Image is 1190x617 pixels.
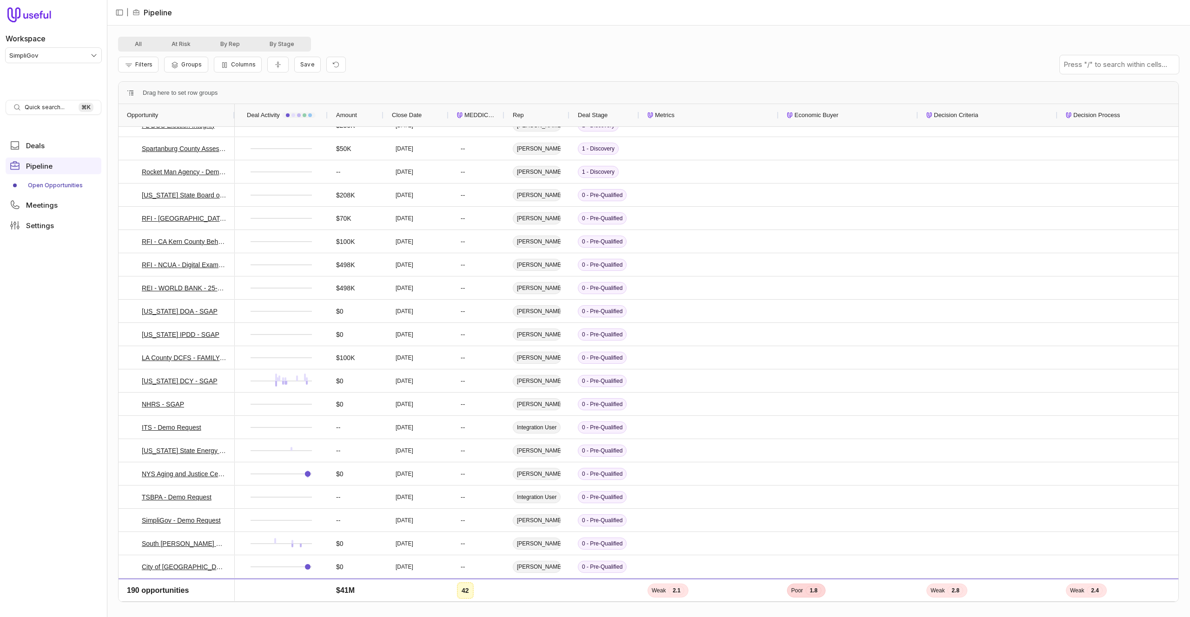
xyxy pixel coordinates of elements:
[142,259,226,270] a: RFI - NCUA - Digital Examination RFI
[336,399,344,410] div: $0
[934,110,978,121] span: Decision Criteria
[513,491,561,503] span: Integration User
[143,87,218,98] span: Drag here to set row groups
[513,212,561,224] span: [PERSON_NAME]
[1066,104,1189,126] div: Decision Process
[142,236,226,247] a: RFI - CA Kern County Behavioral Health and Recovery Services - [DATE]
[336,306,344,317] div: $0
[336,213,351,224] div: $70K
[336,468,344,479] div: $0
[118,57,159,72] button: Filter Pipeline
[142,422,201,433] a: ITS - Demo Request
[578,445,627,457] span: 0 - Pre-Qualified
[461,236,465,247] div: --
[205,39,255,50] button: By Rep
[648,104,770,126] div: Metrics
[142,492,212,503] a: TSBPA - Demo Request
[396,447,413,454] time: [DATE]
[461,306,465,317] div: --
[578,282,627,294] span: 0 - Pre-Qualified
[6,137,101,154] a: Deals
[336,282,355,294] div: $498K
[578,421,627,433] span: 0 - Pre-Qualified
[214,57,262,72] button: Columns
[578,538,627,550] span: 0 - Pre-Qualified
[461,538,465,549] div: --
[396,215,413,222] time: [DATE]
[336,492,340,503] div: --
[142,468,226,479] a: NYS Aging and Justice Center - SGAP
[26,202,58,209] span: Meetings
[396,284,413,292] time: [DATE]
[578,375,627,387] span: 0 - Pre-Qualified
[164,57,208,72] button: Group Pipeline
[336,445,340,456] div: --
[396,308,413,315] time: [DATE]
[461,515,465,526] div: --
[300,61,315,68] span: Save
[513,166,561,178] span: [PERSON_NAME]
[396,354,413,361] time: [DATE]
[578,189,627,201] span: 0 - Pre-Qualified
[336,236,355,247] div: $100K
[578,328,627,341] span: 0 - Pre-Qualified
[578,259,627,271] span: 0 - Pre-Qualified
[267,57,289,73] button: Collapse all rows
[294,57,321,72] button: Create a new saved view
[461,213,465,224] div: --
[513,445,561,457] span: [PERSON_NAME]
[326,57,346,73] button: Reset view
[513,328,561,341] span: [PERSON_NAME]
[578,352,627,364] span: 0 - Pre-Qualified
[142,282,226,294] a: REI - WORLD BANK - 25-0691 ​​​​Provision of a Low-Code/No-Code Platform for the Operations Procur...
[396,168,413,176] time: [DATE]
[513,398,561,410] span: [PERSON_NAME]
[396,470,413,478] time: [DATE]
[461,352,465,363] div: --
[396,517,413,524] time: [DATE]
[578,398,627,410] span: 0 - Pre-Qualified
[336,329,344,340] div: $0
[926,104,1049,126] div: Decision Criteria
[142,329,219,340] a: [US_STATE] IPDD - SGAP
[513,189,561,201] span: [PERSON_NAME]
[461,329,465,340] div: --
[578,110,608,121] span: Deal Stage
[6,158,101,174] a: Pipeline
[143,87,218,98] div: Row Groups
[396,377,413,385] time: [DATE]
[513,236,561,248] span: [PERSON_NAME]
[513,538,561,550] span: [PERSON_NAME]
[513,110,524,121] span: Rep
[142,352,226,363] a: LA County DCFS - FAMILY ASSESSMENT FORM (FAF) REPLACEMENT SYSTEM RFI
[6,197,101,213] a: Meetings
[142,538,226,549] a: South [PERSON_NAME] Department of Corrections (IT) - SGAP
[396,331,413,338] time: [DATE]
[247,110,280,121] span: Deal Activity
[513,375,561,387] span: [PERSON_NAME]
[336,515,340,526] div: --
[336,538,344,549] div: $0
[513,468,561,480] span: [PERSON_NAME]
[26,163,53,170] span: Pipeline
[578,491,627,503] span: 0 - Pre-Qualified
[513,421,561,433] span: Integration User
[26,142,45,149] span: Deals
[396,424,413,431] time: [DATE]
[396,563,413,571] time: [DATE]
[336,190,355,201] div: $208K
[142,375,218,387] a: [US_STATE] DCY - SGAP
[336,110,357,121] span: Amount
[157,39,205,50] button: At Risk
[461,143,465,154] div: --
[396,145,413,152] time: [DATE]
[142,213,226,224] a: RFI - [GEOGRAPHIC_DATA] - Certificate of Insurance Tracking System
[132,7,172,18] li: Pipeline
[461,375,465,387] div: --
[79,103,93,112] kbd: ⌘ K
[142,143,226,154] a: Spartanburg County Assessors Office - SGAP
[461,166,465,177] div: --
[6,178,101,193] a: Open Opportunities
[461,190,465,201] div: --
[1060,55,1179,74] input: Press "/" to search within cells...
